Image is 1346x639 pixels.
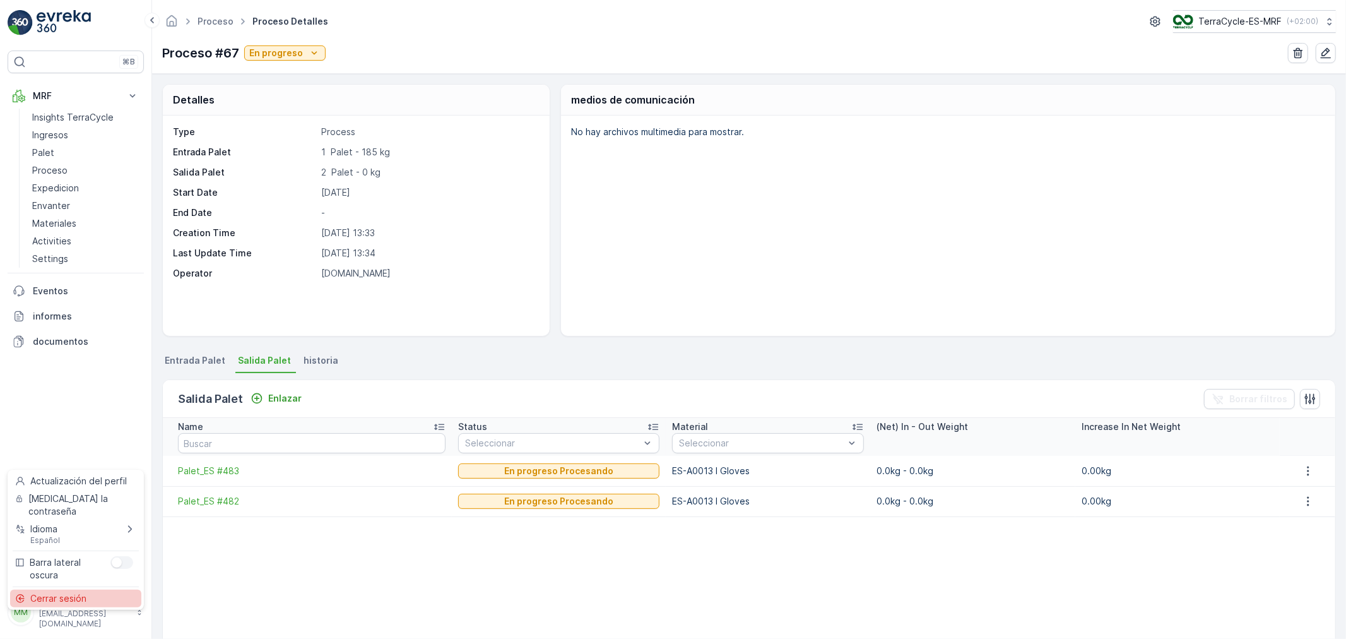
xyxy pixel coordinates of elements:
a: Activities [27,232,144,250]
p: Activities [32,235,71,248]
span: [MEDICAL_DATA] la contraseña [28,493,136,518]
span: Idioma [30,523,60,535]
p: Palet [32,146,54,159]
button: En progreso Procesando [458,463,659,479]
p: Expedicion [32,182,79,194]
p: End Date [173,206,316,219]
img: logo [8,10,33,35]
img: logo_light-DOdMpM7g.png [37,10,91,35]
p: [DATE] [321,186,536,199]
span: Salida Palet [238,354,291,367]
p: Name [178,421,203,433]
span: Proceso detalles [250,15,331,28]
span: Cerrar sesión [30,592,86,605]
a: Settings [27,250,144,268]
p: Operator [173,267,316,280]
p: Material [672,421,708,433]
p: medios de comunicación [571,92,695,107]
p: Proceso #67 [162,44,239,63]
p: [DATE] 13:34 [321,247,536,260]
p: Ingresos [32,129,68,141]
span: Barra lateral oscura [30,556,105,582]
input: Buscar [178,433,446,453]
p: Entrada Palet [173,146,316,158]
p: [DOMAIN_NAME] [321,267,536,280]
a: Palet_ES #482 [178,495,446,508]
p: No hay archivos multimedia para mostrar. [571,126,1322,138]
p: Process [321,126,536,138]
p: Start Date [173,186,316,199]
td: 0.00kg [1075,486,1280,517]
p: Materiales [32,217,76,230]
img: TC_mwK4AaT.png [1173,15,1193,28]
p: TerraCycle-ES-MRF [1198,15,1282,28]
a: Expedicion [27,179,144,197]
td: 0.0kg - 0.0kg [870,456,1075,486]
a: Palet [27,144,144,162]
button: En progreso Procesando [458,494,659,509]
span: Actualización del perfil [30,475,127,487]
p: Seleccionar [465,437,640,450]
p: Borrar filtros [1229,393,1287,405]
p: Last Update Time [173,247,316,260]
td: ES-A0013 I Gloves [666,456,871,486]
div: MM [11,602,31,623]
p: Type [173,126,316,138]
a: Materiales [27,215,144,232]
a: Ingresos [27,126,144,144]
ul: Menu [8,470,144,610]
a: Envanter [27,197,144,215]
a: documentos [8,329,144,354]
a: Página de inicio [165,19,179,30]
p: ⌘B [122,57,135,67]
p: - [321,206,536,219]
button: Borrar filtros [1204,389,1295,409]
span: Entrada Palet [165,354,225,367]
p: Enlazar [268,392,302,405]
span: historia [304,354,338,367]
span: Español [30,535,60,546]
button: MM[DOMAIN_NAME][EMAIL_ADDRESS][DOMAIN_NAME] [8,596,144,629]
p: MRF [33,90,119,102]
a: Proceso [198,16,233,27]
a: Proceso [27,162,144,179]
p: Salida Palet [173,166,316,179]
p: ( +02:00 ) [1287,16,1318,27]
p: Creation Time [173,227,316,239]
td: 0.0kg - 0.0kg [870,486,1075,517]
p: Settings [32,253,68,265]
button: Enlazar [245,391,307,406]
p: Envanter [32,200,70,212]
p: [DATE] 13:33 [321,227,536,239]
button: MRF [8,83,144,109]
p: Eventos [33,285,139,297]
a: Eventos [8,278,144,304]
p: En progreso Procesando [504,495,613,508]
p: 1 Palet - 185 kg [321,146,536,158]
p: documentos [33,335,139,348]
p: En progreso Procesando [504,465,613,477]
button: TerraCycle-ES-MRF(+02:00) [1173,10,1336,33]
p: [EMAIL_ADDRESS][DOMAIN_NAME] [39,609,130,629]
p: Detalles [173,92,215,107]
a: informes [8,304,144,329]
a: Insights TerraCycle [27,109,144,126]
p: Insights TerraCycle [32,111,114,124]
button: En progreso [244,45,326,61]
td: ES-A0013 I Gloves [666,486,871,517]
p: Status [458,421,487,433]
p: En progreso [249,47,303,59]
p: 2 Palet - 0 kg [321,166,536,179]
p: informes [33,310,139,323]
p: Seleccionar [679,437,845,450]
p: Increase In Net Weight [1082,421,1181,433]
p: Salida Palet [178,390,243,408]
a: Palet_ES #483 [178,465,446,477]
p: (Net) In - Out Weight [877,421,968,433]
p: Proceso [32,164,68,177]
td: 0.00kg [1075,456,1280,486]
